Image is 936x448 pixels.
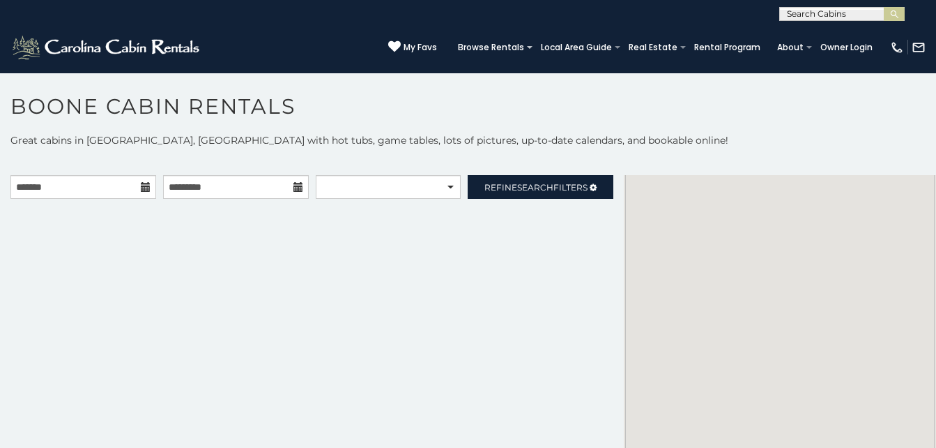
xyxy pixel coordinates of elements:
[770,38,811,57] a: About
[813,38,880,57] a: Owner Login
[890,40,904,54] img: phone-regular-white.png
[517,182,553,193] span: Search
[622,38,684,57] a: Real Estate
[404,41,437,54] span: My Favs
[912,40,926,54] img: mail-regular-white.png
[10,33,204,61] img: White-1-2.png
[451,38,531,57] a: Browse Rentals
[388,40,437,54] a: My Favs
[534,38,619,57] a: Local Area Guide
[687,38,767,57] a: Rental Program
[484,182,588,193] span: Refine Filters
[468,175,613,199] a: RefineSearchFilters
